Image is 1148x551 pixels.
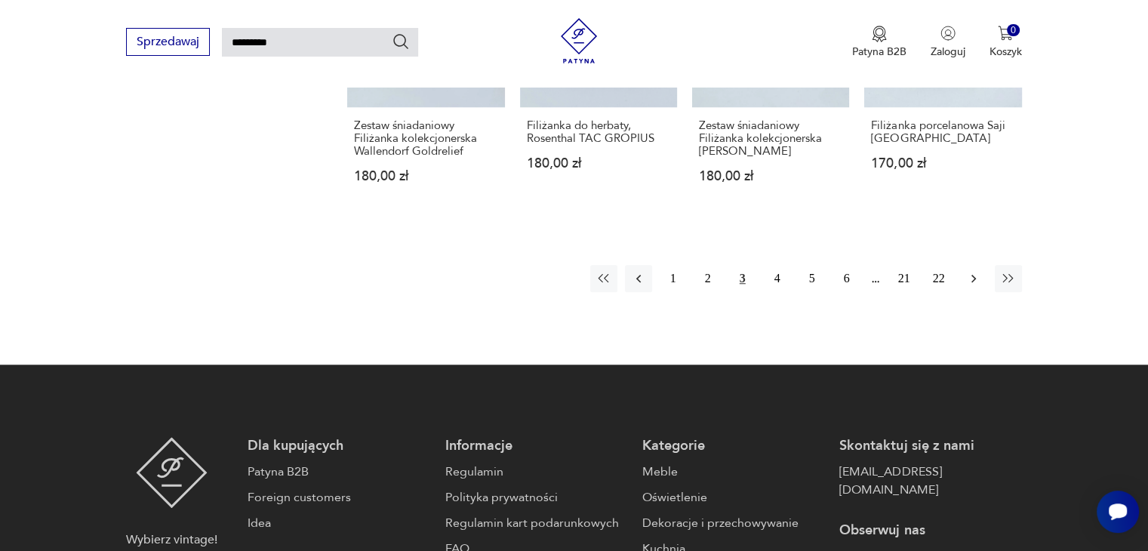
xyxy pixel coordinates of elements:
a: Idea [248,514,429,532]
iframe: Smartsupp widget button [1097,491,1139,533]
button: 5 [799,265,826,292]
h3: Filiżanka porcelanowa Saji [GEOGRAPHIC_DATA] [871,119,1014,145]
button: Szukaj [392,32,410,51]
p: Zaloguj [931,45,965,59]
img: Ikona medalu [872,26,887,42]
p: Koszyk [989,45,1022,59]
img: Patyna - sklep z meblami i dekoracjami vintage [136,437,208,508]
p: Obserwuj nas [839,522,1021,540]
button: 1 [660,265,687,292]
a: [EMAIL_ADDRESS][DOMAIN_NAME] [839,463,1021,499]
a: Ikona medaluPatyna B2B [852,26,906,59]
p: 180,00 zł [527,157,670,170]
a: Regulamin [445,463,627,481]
p: Wybierz vintage! [126,531,217,549]
p: 170,00 zł [871,157,1014,170]
button: 0Koszyk [989,26,1022,59]
a: Patyna B2B [248,463,429,481]
p: Kategorie [642,437,824,455]
p: Informacje [445,437,627,455]
img: Ikona koszyka [998,26,1013,41]
img: Patyna - sklep z meblami i dekoracjami vintage [556,18,602,63]
a: Oświetlenie [642,488,824,506]
h3: Zestaw śniadaniowy Filiżanka kolekcjonerska [PERSON_NAME] [699,119,842,158]
button: 2 [694,265,722,292]
p: Skontaktuj się z nami [839,437,1021,455]
p: Patyna B2B [852,45,906,59]
button: Patyna B2B [852,26,906,59]
button: 6 [833,265,860,292]
a: Sprzedawaj [126,38,210,48]
p: 180,00 zł [699,170,842,183]
button: 21 [891,265,918,292]
a: Dekoracje i przechowywanie [642,514,824,532]
a: Regulamin kart podarunkowych [445,514,627,532]
div: 0 [1007,24,1020,37]
a: Foreign customers [248,488,429,506]
img: Ikonka użytkownika [940,26,956,41]
p: 180,00 zł [354,170,497,183]
a: Polityka prywatności [445,488,627,506]
h3: Filiżanka do herbaty, Rosenthal TAC GROPIUS [527,119,670,145]
button: 4 [764,265,791,292]
a: Meble [642,463,824,481]
button: Sprzedawaj [126,28,210,56]
h3: Zestaw śniadaniowy Filiżanka kolekcjonerska Wallendorf Goldrelief [354,119,497,158]
button: 3 [729,265,756,292]
button: Zaloguj [931,26,965,59]
p: Dla kupujących [248,437,429,455]
button: 22 [925,265,953,292]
